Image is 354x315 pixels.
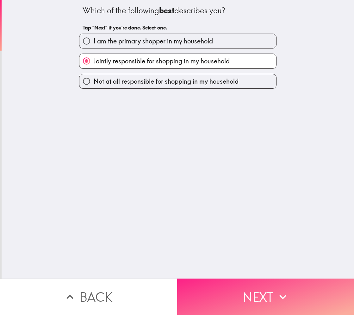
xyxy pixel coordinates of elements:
button: I am the primary shopper in my household [79,34,276,48]
span: I am the primary shopper in my household [94,37,213,46]
button: Not at all responsible for shopping in my household [79,74,276,88]
button: Jointly responsible for shopping in my household [79,54,276,68]
b: best [159,6,174,15]
div: Which of the following describes you? [83,5,273,16]
span: Jointly responsible for shopping in my household [94,57,230,66]
span: Not at all responsible for shopping in my household [94,77,239,86]
h6: Tap "Next" if you're done. Select one. [83,24,273,31]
